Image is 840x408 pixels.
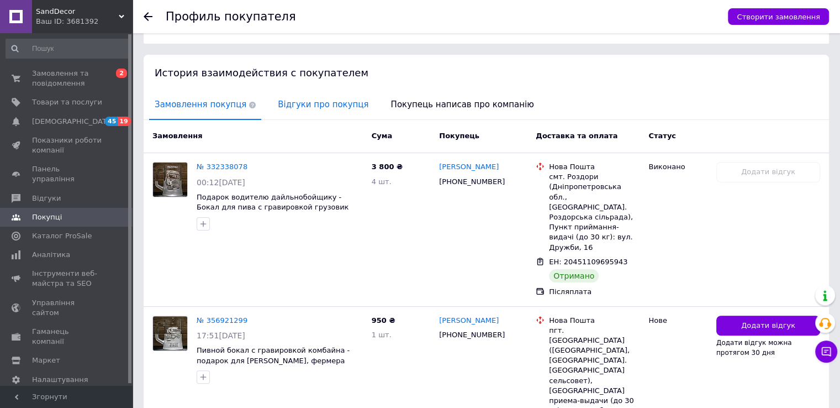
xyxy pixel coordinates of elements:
[197,316,247,325] a: № 356921299
[32,355,60,365] span: Маркет
[716,316,820,336] button: Додати відгук
[648,162,707,172] div: Виконано
[437,175,507,189] div: [PHONE_NUMBER]
[549,287,640,297] div: Післяплата
[32,231,92,241] span: Каталог ProSale
[116,69,127,78] span: 2
[549,258,627,266] span: ЕН: 20451109695943
[648,132,676,140] span: Статус
[737,13,820,21] span: Створити замовлення
[549,269,599,283] div: Отримано
[36,17,133,27] div: Ваш ID: 3681392
[385,91,540,119] span: Покупець написав про компанію
[815,341,837,363] button: Чат з покупцем
[536,132,617,140] span: Доставка та оплата
[149,91,261,119] span: Замовлення покупця
[32,298,102,318] span: Управління сайтом
[32,269,102,289] span: Інструменти веб-майстра та SEO
[32,193,61,203] span: Відгуки
[105,117,118,126] span: 45
[36,7,119,17] span: SandDecor
[153,316,187,351] img: Фото товару
[437,328,507,342] div: [PHONE_NUMBER]
[272,91,374,119] span: Відгуки про покупця
[155,67,368,79] span: История взаимодействия с покупателем
[549,162,640,172] div: Нова Пошта
[741,321,795,331] span: Додати відгук
[549,172,640,253] div: смт. Роздори (Дніпропетровська обл., [GEOGRAPHIC_DATA]. Роздорська сільрада), Пункт приймання-вид...
[372,132,392,140] span: Cума
[6,39,130,59] input: Пошук
[32,212,62,222] span: Покупці
[32,135,102,155] span: Показники роботи компанії
[32,327,102,347] span: Гаманець компанії
[32,375,88,385] span: Налаштування
[439,162,499,172] a: [PERSON_NAME]
[152,132,202,140] span: Замовлення
[197,331,245,340] span: 17:51[DATE]
[372,177,392,186] span: 4 шт.
[197,193,348,222] a: Подарок водителю дайльнобойщику - Бокал для пива с гравировкой грузовик SCANIA Скания
[728,8,829,25] button: Створити замовлення
[549,316,640,326] div: Нова Пошта
[439,132,479,140] span: Покупець
[716,339,792,357] span: Додати відгук можна протягом 30 дня
[118,117,130,126] span: 19
[197,178,245,187] span: 00:12[DATE]
[197,346,350,365] a: Пивной бокал с гравировкой комбайна - подарок для [PERSON_NAME], фермера
[166,10,296,23] h1: Профиль покупателя
[152,316,188,351] a: Фото товару
[32,97,102,107] span: Товари та послуги
[439,316,499,326] a: [PERSON_NAME]
[648,316,707,326] div: Нове
[32,250,70,260] span: Аналітика
[153,163,187,197] img: Фото товару
[372,331,392,339] span: 1 шт.
[197,163,247,171] a: № 332338078
[32,117,114,127] span: [DEMOGRAPHIC_DATA]
[32,164,102,184] span: Панель управління
[152,162,188,197] a: Фото товару
[144,12,152,21] div: Повернутися назад
[32,69,102,88] span: Замовлення та повідомлення
[372,163,403,171] span: 3 800 ₴
[372,316,395,325] span: 950 ₴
